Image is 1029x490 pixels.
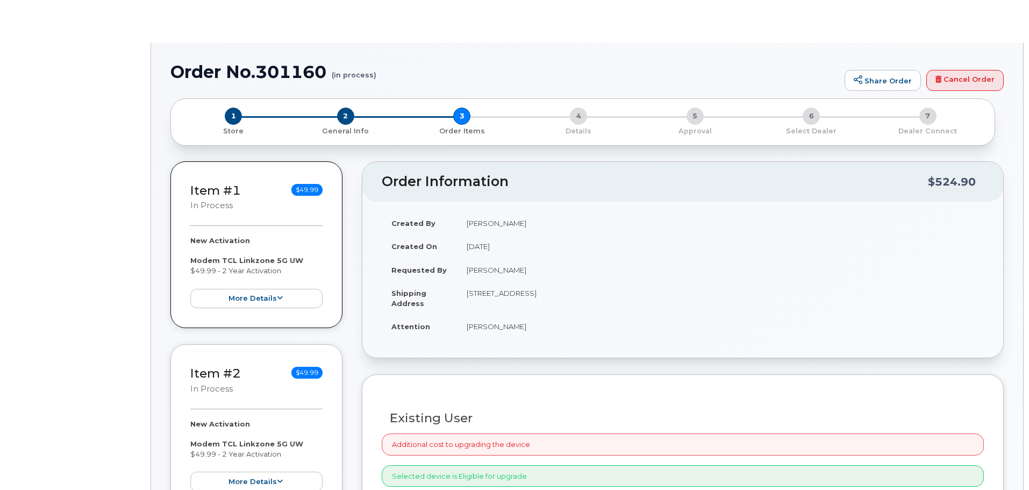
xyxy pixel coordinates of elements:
td: [PERSON_NAME] [457,258,984,282]
div: Selected device is Eligible for upgrade [382,465,984,487]
span: 1 [225,108,242,125]
strong: New Activation [190,236,250,245]
strong: Modem TCL Linkzone 5G UW [190,439,303,448]
div: $49.99 - 2 Year Activation [190,236,323,308]
div: $524.90 [928,172,976,192]
span: 2 [337,108,354,125]
h2: Order Information [382,174,928,189]
a: 2 General Info [288,125,404,136]
strong: Requested By [391,266,447,274]
strong: Created By [391,219,435,228]
td: [PERSON_NAME] [457,315,984,338]
strong: Modem TCL Linkzone 5G UW [190,256,303,265]
small: (in process) [332,62,376,79]
small: in process [190,201,233,210]
strong: Created On [391,242,437,251]
strong: Shipping Address [391,289,426,308]
h1: Order No.301160 [170,62,839,81]
td: [PERSON_NAME] [457,211,984,235]
strong: Attention [391,322,430,331]
button: more details [190,289,323,309]
a: Cancel Order [926,70,1004,91]
span: $49.99 [291,367,323,379]
strong: New Activation [190,420,250,428]
a: 1 Store [180,125,288,136]
h3: Existing User [390,411,976,425]
a: Share Order [845,70,921,91]
p: General Info [292,126,400,136]
td: [DATE] [457,235,984,258]
div: Additional cost to upgrading the device [382,434,984,456]
small: in process [190,384,233,394]
a: Item #1 [190,183,241,198]
td: [STREET_ADDRESS] [457,281,984,315]
p: Store [184,126,283,136]
a: Item #2 [190,366,241,381]
span: $49.99 [291,184,323,196]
